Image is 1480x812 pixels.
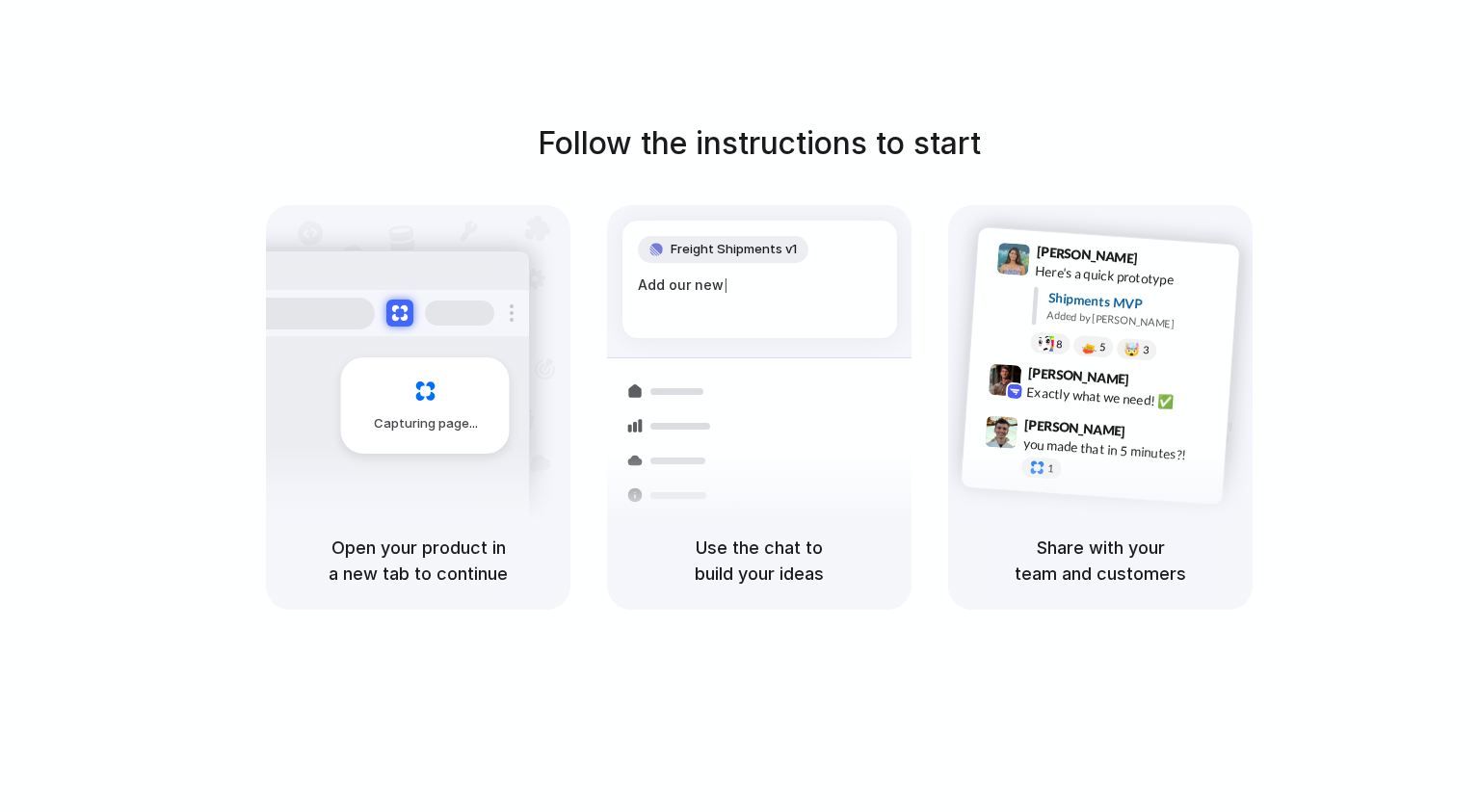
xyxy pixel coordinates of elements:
span: 9:42 AM [1135,372,1175,395]
span: [PERSON_NAME] [1027,362,1129,390]
div: Here's a quick prototype [1035,261,1228,294]
span: 9:47 AM [1131,424,1171,447]
span: 1 [1047,463,1054,474]
span: 5 [1099,342,1106,353]
span: 8 [1056,339,1063,350]
h5: Use the chat to build your ideas [630,535,888,587]
span: | [724,277,728,293]
span: Capturing page [374,414,481,433]
div: Shipments MVP [1047,288,1226,320]
h1: Follow the instructions to start [538,120,981,167]
div: 🤯 [1124,343,1141,357]
div: you made that in 5 minutes?! [1022,434,1215,467]
span: Freight Shipments v1 [671,240,797,259]
span: [PERSON_NAME] [1036,241,1138,269]
span: [PERSON_NAME] [1024,414,1126,442]
div: Exactly what we need! ✅ [1026,382,1219,415]
span: 3 [1143,345,1150,355]
span: 9:41 AM [1144,250,1183,274]
div: Added by [PERSON_NAME] [1046,307,1224,335]
h5: Open your product in a new tab to continue [289,535,547,587]
div: Add our new [638,275,882,296]
h5: Share with your team and customers [971,535,1229,587]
